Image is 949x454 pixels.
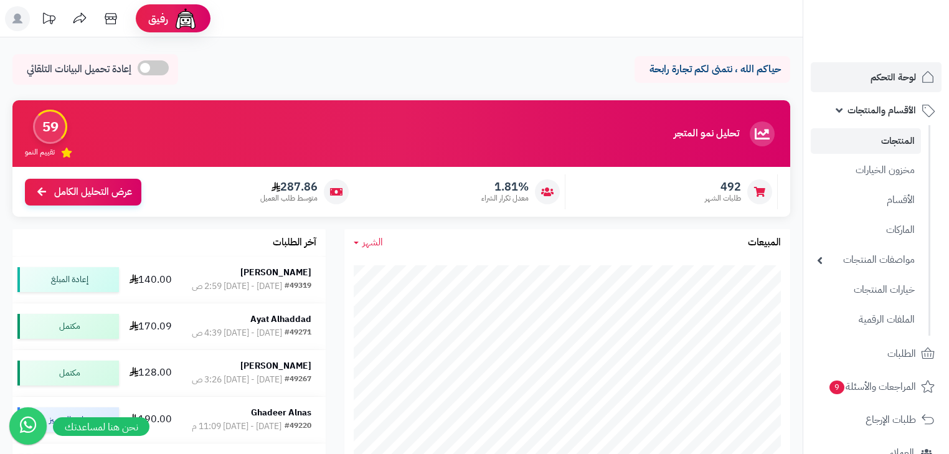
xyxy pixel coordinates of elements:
span: الأقسام والمنتجات [847,102,916,119]
a: الطلبات [811,339,942,369]
div: [DATE] - [DATE] 4:39 ص [192,327,282,339]
td: 140.00 [124,257,177,303]
span: الطلبات [887,345,916,362]
div: #49220 [285,420,311,433]
a: مواصفات المنتجات [811,247,921,273]
div: [DATE] - [DATE] 2:59 ص [192,280,282,293]
div: [DATE] - [DATE] 3:26 ص [192,374,282,386]
span: لوحة التحكم [871,69,916,86]
div: جاري التجهيز [17,407,119,432]
strong: Ghadeer Alnas [251,406,311,419]
a: الشهر [354,235,383,250]
span: 492 [705,180,741,194]
span: الشهر [362,235,383,250]
span: عرض التحليل الكامل [54,185,132,199]
td: 170.09 [124,303,177,349]
a: خيارات المنتجات [811,277,921,303]
span: 1.81% [481,180,529,194]
a: الماركات [811,217,921,244]
div: #49271 [285,327,311,339]
div: #49267 [285,374,311,386]
img: ai-face.png [173,6,198,31]
a: تحديثات المنصة [33,6,64,34]
strong: Ayat Alhaddad [250,313,311,326]
div: #49319 [285,280,311,293]
span: متوسط طلب العميل [260,193,318,204]
td: 128.00 [124,350,177,396]
a: الملفات الرقمية [811,306,921,333]
p: حياكم الله ، نتمنى لكم تجارة رابحة [644,62,781,77]
a: مخزون الخيارات [811,157,921,184]
span: رفيق [148,11,168,26]
h3: المبيعات [748,237,781,248]
span: تقييم النمو [25,147,55,158]
div: مكتمل [17,314,119,339]
a: المنتجات [811,128,921,154]
div: إعادة المبلغ [17,267,119,292]
strong: [PERSON_NAME] [240,359,311,372]
span: طلبات الشهر [705,193,741,204]
h3: آخر الطلبات [273,237,316,248]
h3: تحليل نمو المتجر [674,128,739,140]
span: 287.86 [260,180,318,194]
div: مكتمل [17,361,119,385]
a: المراجعات والأسئلة9 [811,372,942,402]
span: 9 [829,381,844,394]
a: الأقسام [811,187,921,214]
td: 190.00 [124,397,177,443]
div: [DATE] - [DATE] 11:09 م [192,420,281,433]
a: طلبات الإرجاع [811,405,942,435]
strong: [PERSON_NAME] [240,266,311,279]
span: طلبات الإرجاع [866,411,916,428]
span: معدل تكرار الشراء [481,193,529,204]
a: لوحة التحكم [811,62,942,92]
a: عرض التحليل الكامل [25,179,141,206]
span: إعادة تحميل البيانات التلقائي [27,62,131,77]
span: المراجعات والأسئلة [828,378,916,395]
